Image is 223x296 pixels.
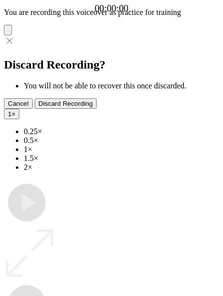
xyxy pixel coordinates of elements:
li: 1× [24,145,219,154]
h2: Discard Recording? [4,58,219,72]
button: Cancel [4,98,33,109]
a: 00:00:00 [95,3,128,14]
span: 1 [8,110,11,118]
li: 2× [24,163,219,172]
p: You are recording this voiceover as practice for training [4,8,219,17]
li: 0.5× [24,136,219,145]
li: 1.5× [24,154,219,163]
button: 1× [4,109,19,119]
li: 0.25× [24,127,219,136]
button: Discard Recording [35,98,97,109]
li: You will not be able to recover this once discarded. [24,81,219,90]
